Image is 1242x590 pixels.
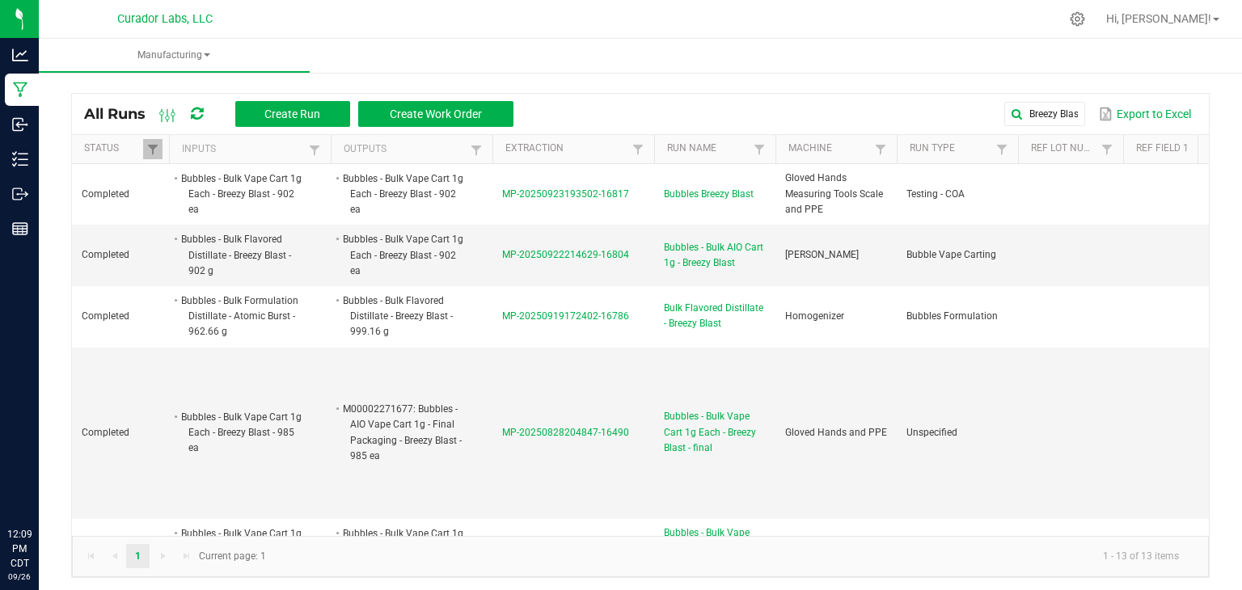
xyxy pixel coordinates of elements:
[871,139,890,159] a: Filter
[276,543,1192,570] kendo-pager-info: 1 - 13 of 13 items
[12,47,28,63] inline-svg: Analytics
[788,142,870,155] a: MachineSortable
[785,310,844,322] span: Homogenizer
[664,240,766,271] span: Bubbles - Bulk AIO Cart 1g - Breezy Blast
[12,221,28,237] inline-svg: Reports
[664,409,766,456] span: Bubbles - Bulk Vape Cart 1g Each - Breezy Blast - final
[305,140,324,160] a: Filter
[992,139,1012,159] a: Filter
[235,101,350,127] button: Create Run
[785,172,883,214] span: Gloved Hands Measuring Tools Scale and PPE
[12,116,28,133] inline-svg: Inbound
[340,401,468,464] li: M00002271677: Bubbles - AIO Vape Cart 1g - Final Packaging - Breezy Blast - 985 ea
[117,12,213,26] span: Curador Labs, LLC
[1097,139,1117,159] a: Filter
[785,427,887,438] span: Gloved Hands and PPE
[84,142,142,155] a: StatusSortable
[331,135,492,164] th: Outputs
[502,310,629,322] span: MP-20250919172402-16786
[1031,142,1096,155] a: Ref Lot NumberSortable
[12,186,28,202] inline-svg: Outbound
[84,100,526,128] div: All Runs
[785,249,859,260] span: [PERSON_NAME]
[340,293,468,340] li: Bubbles - Bulk Flavored Distillate - Breezy Blast - 999.16 g
[179,231,306,279] li: Bubbles - Bulk Flavored Distillate - Breezy Blast - 902 g
[179,171,306,218] li: Bubbles - Bulk Vape Cart 1g Each - Breezy Blast - 902 ea
[1095,100,1195,128] button: Export to Excel
[72,536,1209,577] kendo-pager: Current page: 1
[82,427,129,438] span: Completed
[1106,12,1211,25] span: Hi, [PERSON_NAME]!
[39,48,310,62] span: Manufacturing
[1136,142,1193,155] a: Ref Field 1Sortable
[340,525,468,573] li: Bubbles - Bulk Vape Cart 1g Each - Breezy Blast - 1000 ea
[502,249,629,260] span: MP-20250922214629-16804
[179,525,306,573] li: Bubbles - Bulk Vape Cart 1g Each - Breezy Blast - 1000 ea
[628,139,648,159] a: Filter
[910,142,991,155] a: Run TypeSortable
[7,571,32,583] p: 09/26
[340,171,468,218] li: Bubbles - Bulk Vape Cart 1g Each - Breezy Blast - 902 ea
[1067,11,1088,27] div: Manage settings
[906,188,965,200] span: Testing - COA
[1194,139,1214,159] a: Filter
[82,310,129,322] span: Completed
[667,142,749,155] a: Run NameSortable
[750,139,769,159] a: Filter
[906,249,996,260] span: Bubble Vape Carting
[12,151,28,167] inline-svg: Inventory
[179,409,306,457] li: Bubbles - Bulk Vape Cart 1g Each - Breezy Blast - 985 ea
[169,135,331,164] th: Inputs
[467,140,486,160] a: Filter
[505,142,627,155] a: ExtractionSortable
[264,107,320,120] span: Create Run
[1004,102,1085,126] input: Search
[82,249,129,260] span: Completed
[340,231,468,279] li: Bubbles - Bulk Vape Cart 1g Each - Breezy Blast - 902 ea
[390,107,482,120] span: Create Work Order
[502,427,629,438] span: MP-20250828204847-16490
[16,461,65,509] iframe: Resource center
[179,293,306,340] li: Bubbles - Bulk Formulation Distillate - Atomic Burst - 962.66 g
[126,544,150,568] a: Page 1
[39,39,310,73] a: Manufacturing
[12,82,28,98] inline-svg: Manufacturing
[82,188,129,200] span: Completed
[906,427,957,438] span: Unspecified
[664,525,766,572] span: Bubbles - Bulk Vape Cart 1g Each - Breezy Blast
[143,139,163,159] a: Filter
[664,301,766,331] span: Bulk Flavored Distillate - Breezy Blast
[7,527,32,571] p: 12:09 PM CDT
[906,310,998,322] span: Bubbles Formulation
[358,101,513,127] button: Create Work Order
[502,188,629,200] span: MP-20250923193502-16817
[664,187,754,202] span: Bubbles Breezy Blast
